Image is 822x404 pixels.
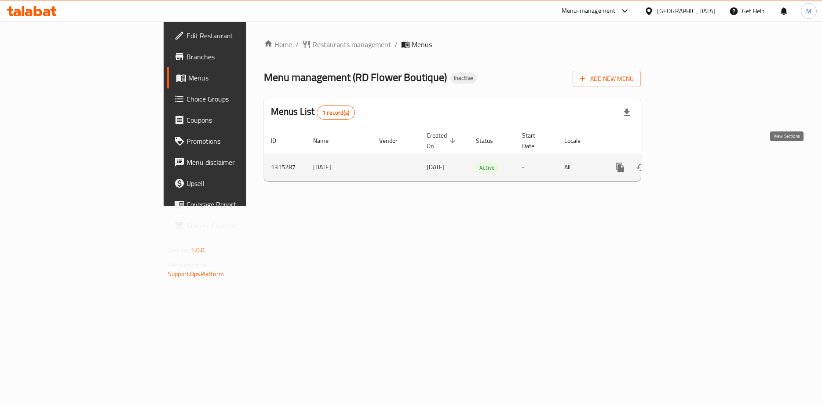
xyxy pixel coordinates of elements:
span: Restaurants management [313,39,391,50]
a: Promotions [167,131,301,152]
button: more [610,157,631,178]
div: Export file [616,102,637,123]
td: All [557,154,603,181]
span: Get support on: [168,259,208,271]
button: Add New Menu [573,71,641,87]
span: Choice Groups [186,94,294,104]
span: Status [476,135,504,146]
span: Active [476,163,498,173]
span: Coverage Report [186,199,294,210]
th: Actions [603,127,701,154]
span: Menus [412,39,432,50]
span: Version: [168,244,190,256]
div: Menu-management [562,6,616,16]
span: Locale [564,135,592,146]
nav: breadcrumb [264,39,641,50]
span: Branches [186,51,294,62]
td: [DATE] [306,154,372,181]
a: Coverage Report [167,194,301,215]
table: enhanced table [264,127,701,181]
span: Promotions [186,136,294,146]
td: - [515,154,557,181]
span: Name [313,135,340,146]
h2: Menus List [271,105,355,120]
a: Edit Restaurant [167,25,301,46]
a: Menus [167,67,301,88]
span: M [806,6,811,16]
a: Grocery Checklist [167,215,301,236]
span: 1.0.0 [191,244,205,256]
a: Restaurants management [302,39,391,50]
span: 1 record(s) [317,109,354,117]
a: Support.OpsPlatform [168,268,224,280]
span: Upsell [186,178,294,189]
span: Menu disclaimer [186,157,294,167]
div: Total records count [317,106,355,120]
a: Coupons [167,109,301,131]
a: Branches [167,46,301,67]
li: / [395,39,398,50]
span: Vendor [379,135,409,146]
span: Inactive [450,74,477,82]
span: Grocery Checklist [186,220,294,231]
div: Inactive [450,73,477,84]
a: Choice Groups [167,88,301,109]
div: Active [476,162,498,173]
div: [GEOGRAPHIC_DATA] [657,6,715,16]
span: Menus [188,73,294,83]
span: Edit Restaurant [186,30,294,41]
span: ID [271,135,288,146]
span: Coupons [186,115,294,125]
span: Created On [427,130,458,151]
span: [DATE] [427,161,445,173]
a: Upsell [167,173,301,194]
span: Menu management ( RD Flower Boutique ) [264,67,447,87]
a: Menu disclaimer [167,152,301,173]
span: Add New Menu [580,73,634,84]
span: Start Date [522,130,547,151]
